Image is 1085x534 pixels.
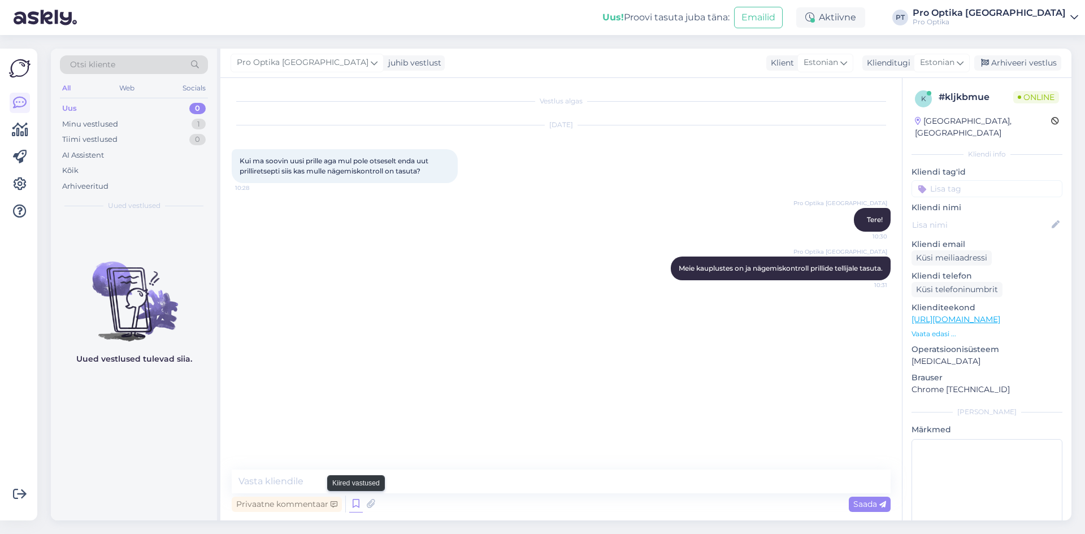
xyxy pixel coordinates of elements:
div: Aktiivne [796,7,865,28]
div: Privaatne kommentaar [232,497,342,512]
div: 0 [189,103,206,114]
div: Klient [766,57,794,69]
span: Kui ma soovin uusi prille aga mul pole otseselt enda uut prilliretsepti siis kas mulle nägemiskon... [240,157,430,175]
span: Meie kauplustes on ja nägemiskontroll prillide tellijale tasuta. [679,264,883,272]
div: [PERSON_NAME] [912,407,1062,417]
p: Chrome [TECHNICAL_ID] [912,384,1062,396]
div: Uus [62,103,77,114]
button: Emailid [734,7,783,28]
div: All [60,81,73,95]
p: Klienditeekond [912,302,1062,314]
p: Kliendi email [912,238,1062,250]
span: Pro Optika [GEOGRAPHIC_DATA] [237,57,368,69]
div: Minu vestlused [62,119,118,130]
input: Lisa nimi [912,219,1049,231]
span: Tere! [867,215,883,224]
div: Proovi tasuta juba täna: [602,11,730,24]
div: Pro Optika [GEOGRAPHIC_DATA] [913,8,1066,18]
div: Kõik [62,165,79,176]
div: Arhiveeri vestlus [974,55,1061,71]
div: [GEOGRAPHIC_DATA], [GEOGRAPHIC_DATA] [915,115,1051,139]
div: PT [892,10,908,25]
div: Arhiveeritud [62,181,108,192]
p: Kliendi tag'id [912,166,1062,178]
div: Tiimi vestlused [62,134,118,145]
span: Online [1013,91,1059,103]
small: Kiired vastused [332,478,380,488]
a: Pro Optika [GEOGRAPHIC_DATA]Pro Optika [913,8,1078,27]
div: juhib vestlust [384,57,441,69]
span: Estonian [920,57,954,69]
p: Märkmed [912,424,1062,436]
span: 10:31 [845,281,887,289]
b: Uus! [602,12,624,23]
div: Socials [180,81,208,95]
p: [MEDICAL_DATA] [912,355,1062,367]
input: Lisa tag [912,180,1062,197]
p: Uued vestlused tulevad siia. [76,353,192,365]
p: Kliendi nimi [912,202,1062,214]
span: k [921,94,926,103]
div: # kljkbmue [939,90,1013,104]
div: 0 [189,134,206,145]
span: Pro Optika [GEOGRAPHIC_DATA] [793,199,887,207]
div: Kliendi info [912,149,1062,159]
div: Pro Optika [913,18,1066,27]
p: Kliendi telefon [912,270,1062,282]
div: [DATE] [232,120,891,130]
span: 10:30 [845,232,887,241]
div: Küsi meiliaadressi [912,250,992,266]
span: 10:28 [235,184,277,192]
span: Saada [853,499,886,509]
div: Web [117,81,137,95]
div: AI Assistent [62,150,104,161]
span: Pro Optika [GEOGRAPHIC_DATA] [793,248,887,256]
div: 1 [192,119,206,130]
span: Estonian [804,57,838,69]
p: Operatsioonisüsteem [912,344,1062,355]
p: Vaata edasi ... [912,329,1062,339]
span: Uued vestlused [108,201,160,211]
a: [URL][DOMAIN_NAME] [912,314,1000,324]
div: Klienditugi [862,57,910,69]
p: Brauser [912,372,1062,384]
div: Küsi telefoninumbrit [912,282,1002,297]
span: Otsi kliente [70,59,115,71]
div: Vestlus algas [232,96,891,106]
img: Askly Logo [9,58,31,79]
img: No chats [51,241,217,343]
